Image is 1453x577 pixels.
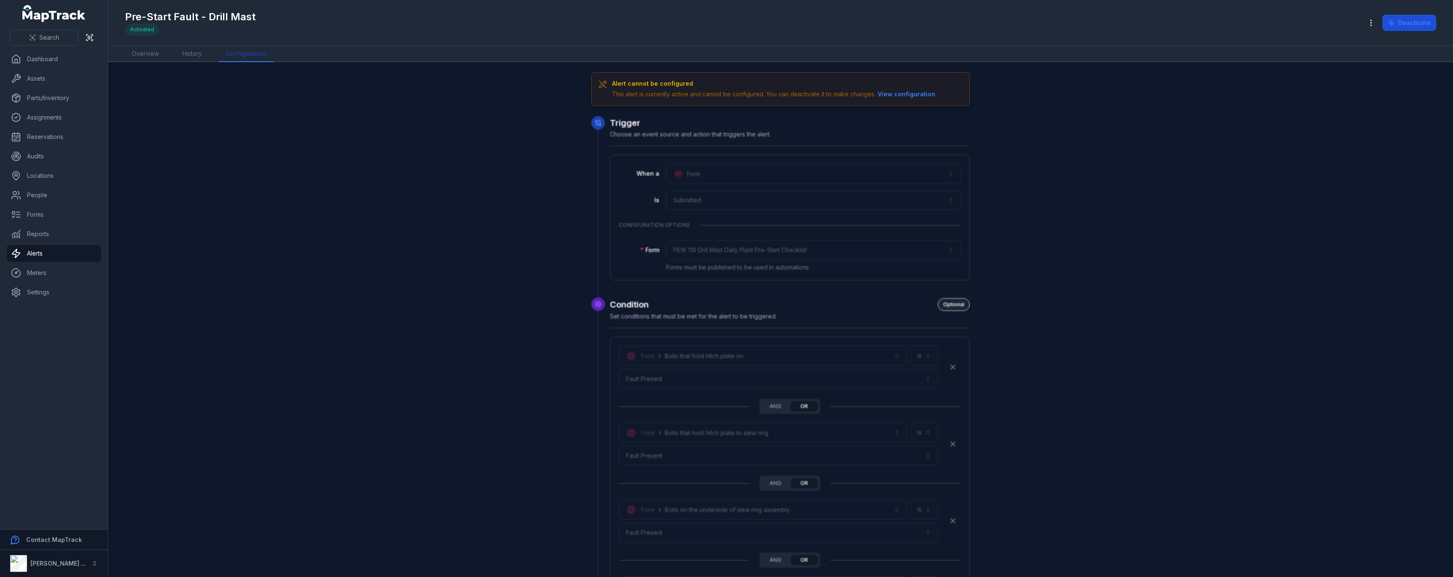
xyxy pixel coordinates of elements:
a: Dashboard [7,51,101,68]
a: Settings [7,284,101,301]
button: Deactivate [1382,15,1436,31]
span: Search [39,33,59,42]
a: History [176,46,209,62]
button: View configuration [876,90,937,99]
strong: Contact MapTrack [26,536,82,543]
a: Reservations [7,128,101,145]
div: This alert is currently active and cannot be configured. You can deactivate it to make changes. [612,90,937,99]
h3: Alert cannot be configured [612,79,937,88]
a: Configuration [219,46,273,62]
a: People [7,187,101,204]
a: Meters [7,264,101,281]
a: Forms [7,206,101,223]
button: Search [10,30,78,46]
a: Assignments [7,109,101,126]
a: Reports [7,226,101,242]
h1: Pre-Start Fault - Drill Mast [125,10,256,24]
a: Audits [7,148,101,165]
a: Overview [125,46,166,62]
div: Activated [125,24,159,35]
a: Assets [7,70,101,87]
a: Alerts [7,245,101,262]
a: MapTrack [22,5,86,22]
a: Parts/Inventory [7,90,101,106]
a: Locations [7,167,101,184]
strong: [PERSON_NAME] Group [30,560,100,567]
